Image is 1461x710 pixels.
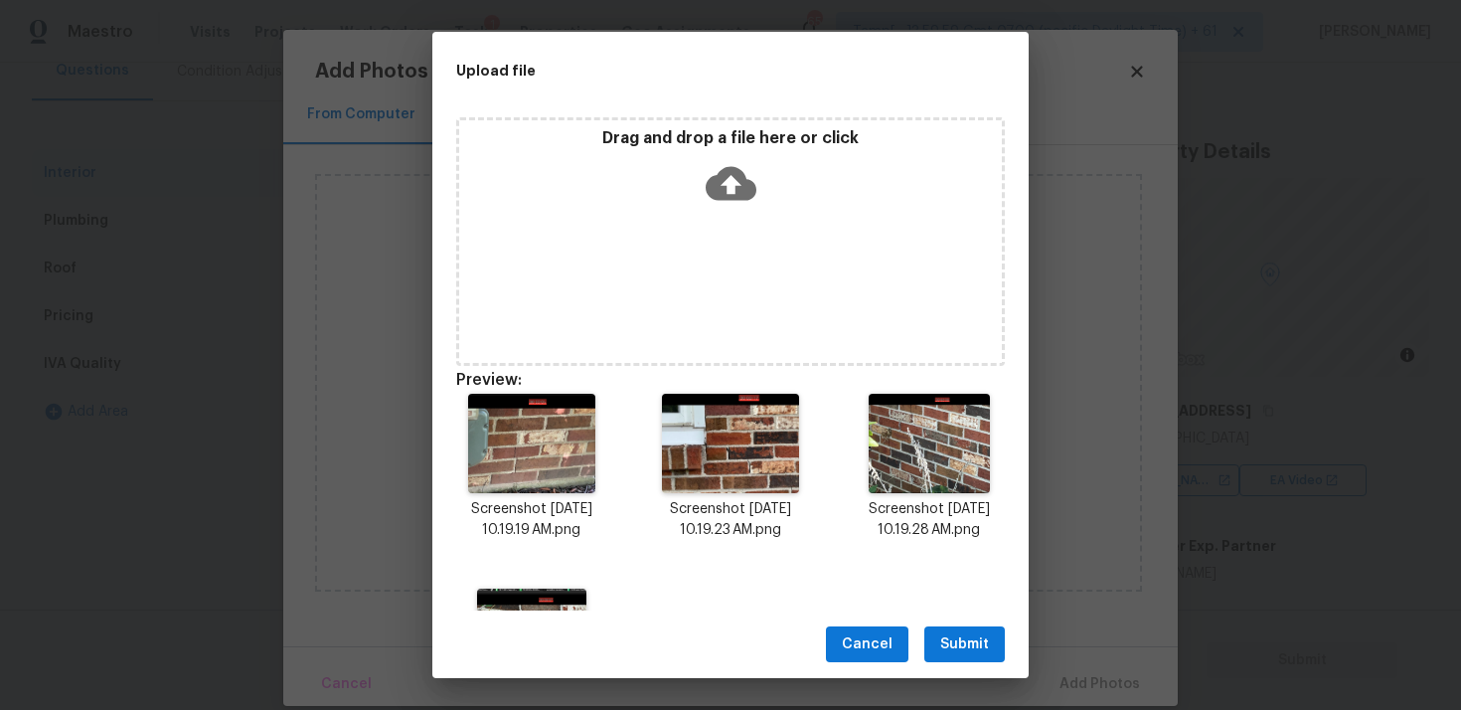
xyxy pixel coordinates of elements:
p: Screenshot [DATE] 10.19.23 AM.png [655,499,806,541]
p: Screenshot [DATE] 10.19.19 AM.png [456,499,607,541]
h2: Upload file [456,60,915,82]
button: Submit [924,626,1005,663]
p: Screenshot [DATE] 10.19.28 AM.png [854,499,1005,541]
img: xSxf5AnZgowYM7H4qPN7aze3h2fz7w+PTyfPry9icquL34h8uaTFdzMd7HRX3C6rcfcWy+ChNAAAAAElFTkSuQmCC [477,589,586,688]
button: Cancel [826,626,908,663]
span: Submit [940,632,989,657]
img: JoJAaLbLBccAAAAASUVORK5CYII= [869,394,990,493]
img: wtjZwDRWBB+kQAAAABJRU5ErkJggg== [468,394,595,493]
span: Cancel [842,632,893,657]
img: PT4Qv8MAAAAASUVORK5CYII= [662,394,799,493]
p: Drag and drop a file here or click [459,128,1002,149]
